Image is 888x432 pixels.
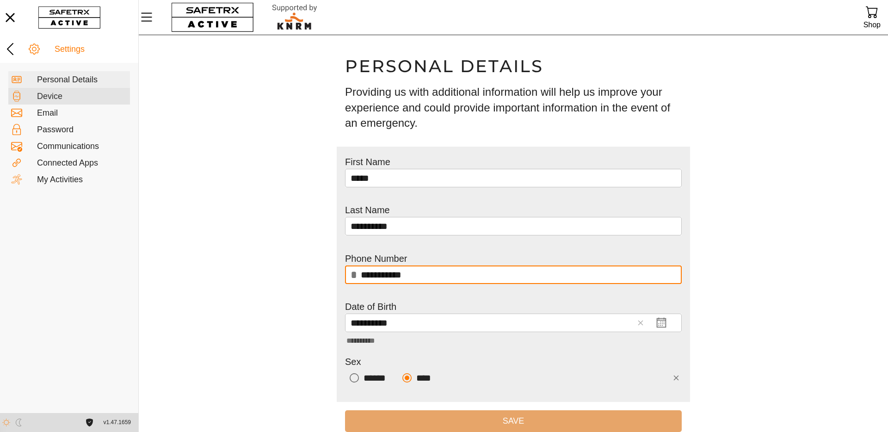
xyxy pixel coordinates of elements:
[37,175,127,185] div: My Activities
[398,369,436,387] div: Male
[345,157,390,167] label: First Name
[37,108,127,118] div: Email
[345,302,396,312] label: Date of Birth
[37,158,127,168] div: Connected Apps
[37,92,127,102] div: Device
[863,19,881,31] div: Shop
[37,142,127,152] div: Communications
[83,419,96,426] a: License Agreement
[345,369,394,387] div: Female
[55,44,136,55] div: Settings
[37,75,127,85] div: Personal Details
[104,418,131,427] span: v1.47.1659
[345,357,361,367] label: Sex
[15,419,23,426] img: ModeDark.svg
[352,414,674,428] span: Save
[345,253,407,264] label: Phone Number
[345,205,390,215] label: Last Name
[37,125,127,135] div: Password
[261,2,328,32] img: RescueLogo.svg
[11,174,22,185] img: Activities.svg
[139,7,162,27] button: Menu
[98,415,136,430] button: v1.47.1659
[2,419,10,426] img: ModeLight.svg
[345,84,682,131] h3: Providing us with additional information will help us improve your experience and could provide i...
[345,56,682,77] h1: Personal Details
[345,410,682,432] button: Save
[11,91,22,102] img: Devices.svg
